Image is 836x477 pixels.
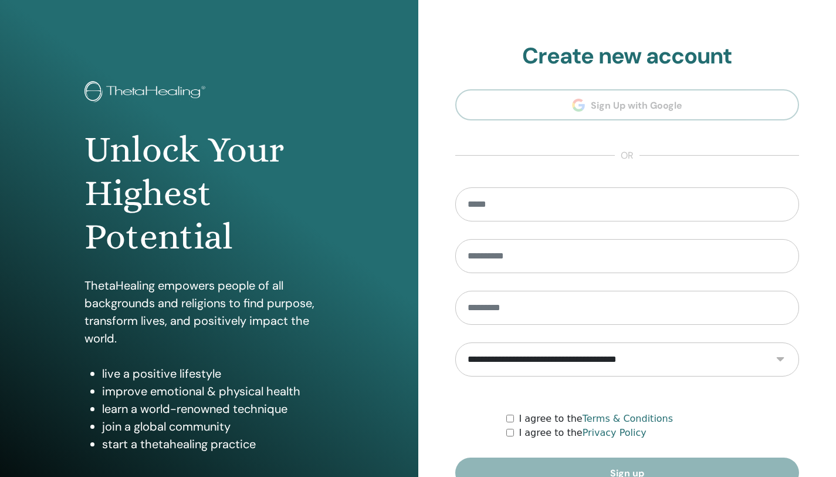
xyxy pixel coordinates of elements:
p: ThetaHealing empowers people of all backgrounds and religions to find purpose, transform lives, a... [84,277,334,347]
a: Privacy Policy [583,427,647,438]
label: I agree to the [519,412,673,426]
a: Terms & Conditions [583,413,673,424]
li: improve emotional & physical health [102,382,334,400]
h2: Create new account [455,43,800,70]
label: I agree to the [519,426,646,440]
li: join a global community [102,418,334,435]
h1: Unlock Your Highest Potential [84,128,334,259]
span: or [615,149,639,163]
li: live a positive lifestyle [102,365,334,382]
li: learn a world-renowned technique [102,400,334,418]
li: start a thetahealing practice [102,435,334,453]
